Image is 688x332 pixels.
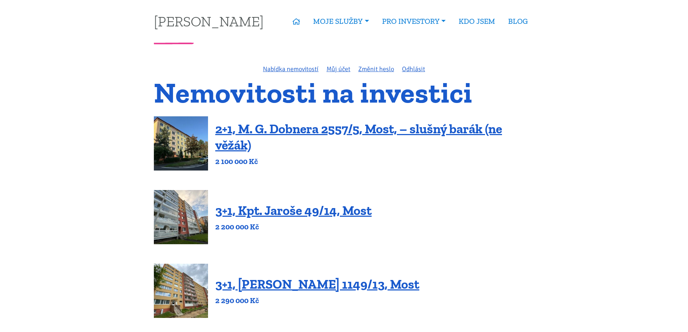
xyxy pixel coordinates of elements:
p: 2 200 000 Kč [215,222,372,232]
a: MOJE SLUŽBY [307,13,375,30]
a: [PERSON_NAME] [154,14,264,28]
a: Nabídka nemovitostí [263,65,319,73]
a: KDO JSEM [452,13,502,30]
a: BLOG [502,13,534,30]
a: 2+1, M. G. Dobnera 2557/5, Most, – slušný barák (ne věžák) [215,121,502,153]
a: PRO INVESTORY [376,13,452,30]
a: Odhlásit [402,65,425,73]
a: Změnit heslo [358,65,394,73]
p: 2 290 000 Kč [215,296,419,306]
a: Můj účet [326,65,350,73]
a: 3+1, Kpt. Jaroše 49/14, Most [215,203,372,218]
a: 3+1, [PERSON_NAME] 1149/13, Most [215,276,419,292]
p: 2 100 000 Kč [215,156,534,167]
h1: Nemovitosti na investici [154,81,534,105]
